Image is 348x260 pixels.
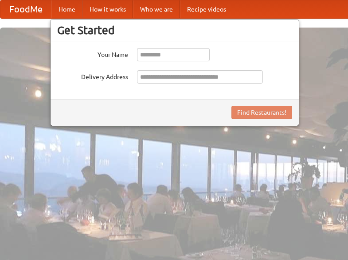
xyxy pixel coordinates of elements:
[180,0,233,18] a: Recipe videos
[133,0,180,18] a: Who we are
[0,0,51,18] a: FoodMe
[57,70,128,81] label: Delivery Address
[51,0,82,18] a: Home
[57,24,292,37] h3: Get Started
[57,48,128,59] label: Your Name
[231,106,292,119] button: Find Restaurants!
[82,0,133,18] a: How it works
